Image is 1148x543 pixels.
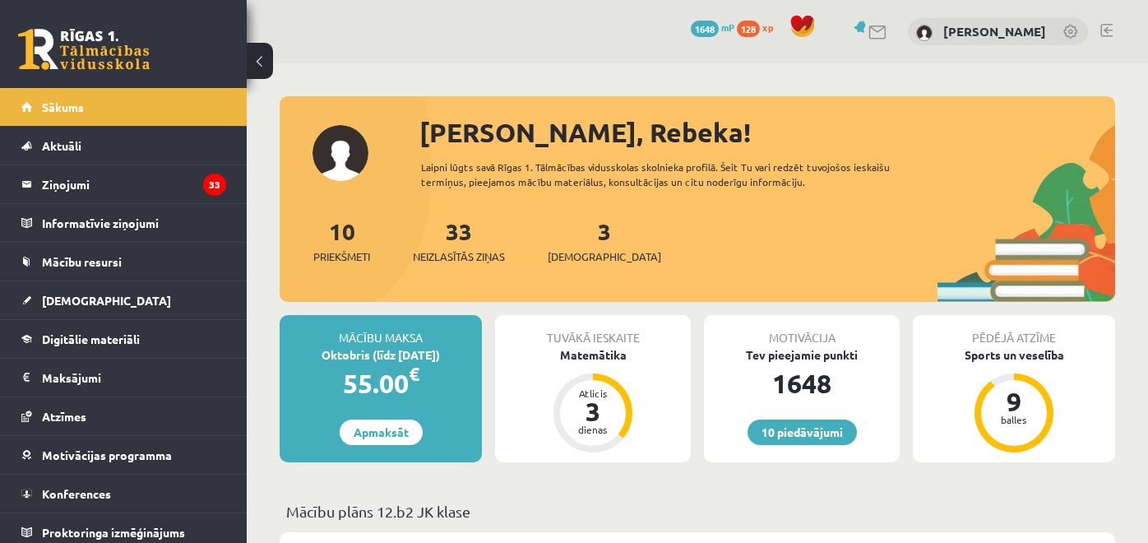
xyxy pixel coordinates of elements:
[568,398,618,425] div: 3
[737,21,760,37] span: 128
[409,362,419,386] span: €
[280,315,482,346] div: Mācību maksa
[42,254,122,269] span: Mācību resursi
[42,100,84,114] span: Sākums
[568,388,618,398] div: Atlicis
[495,315,691,346] div: Tuvākā ieskaite
[704,346,900,364] div: Tev pieejamie punkti
[340,420,423,445] a: Apmaksāt
[42,486,111,501] span: Konferences
[704,315,900,346] div: Motivācija
[913,315,1115,346] div: Pēdējā atzīme
[691,21,719,37] span: 1648
[21,359,226,397] a: Maksājumi
[21,204,226,242] a: Informatīvie ziņojumi
[413,248,505,265] span: Neizlasītās ziņas
[495,346,691,364] div: Matemātika
[21,243,226,281] a: Mācību resursi
[21,127,226,165] a: Aktuāli
[704,364,900,403] div: 1648
[313,216,370,265] a: 10Priekšmeti
[42,138,81,153] span: Aktuāli
[737,21,781,34] a: 128 xp
[762,21,773,34] span: xp
[568,425,618,434] div: dienas
[691,21,734,34] a: 1648 mP
[913,346,1115,364] div: Sports un veselība
[313,248,370,265] span: Priekšmeti
[286,500,1109,522] p: Mācību plāns 12.b2 JK klase
[413,216,505,265] a: 33Neizlasītās ziņas
[42,448,172,462] span: Motivācijas programma
[280,346,482,364] div: Oktobris (līdz [DATE])
[21,475,226,513] a: Konferences
[495,346,691,455] a: Matemātika Atlicis 3 dienas
[18,29,150,70] a: Rīgas 1. Tālmācības vidusskola
[989,388,1039,415] div: 9
[421,160,923,189] div: Laipni lūgts savā Rīgas 1. Tālmācības vidusskolas skolnieka profilā. Šeit Tu vari redzēt tuvojošo...
[548,248,661,265] span: [DEMOGRAPHIC_DATA]
[42,204,226,242] legend: Informatīvie ziņojumi
[748,420,857,445] a: 10 piedāvājumi
[203,174,226,196] i: 33
[989,415,1039,425] div: balles
[21,281,226,319] a: [DEMOGRAPHIC_DATA]
[916,25,933,41] img: Rebeka Ozoliņa
[21,88,226,126] a: Sākums
[280,364,482,403] div: 55.00
[42,165,226,203] legend: Ziņojumi
[42,293,171,308] span: [DEMOGRAPHIC_DATA]
[943,23,1046,39] a: [PERSON_NAME]
[548,216,661,265] a: 3[DEMOGRAPHIC_DATA]
[21,320,226,358] a: Digitālie materiāli
[42,525,185,540] span: Proktoringa izmēģinājums
[721,21,734,34] span: mP
[42,359,226,397] legend: Maksājumi
[21,436,226,474] a: Motivācijas programma
[21,397,226,435] a: Atzīmes
[913,346,1115,455] a: Sports un veselība 9 balles
[42,332,140,346] span: Digitālie materiāli
[419,113,1115,152] div: [PERSON_NAME], Rebeka!
[42,409,86,424] span: Atzīmes
[21,165,226,203] a: Ziņojumi33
